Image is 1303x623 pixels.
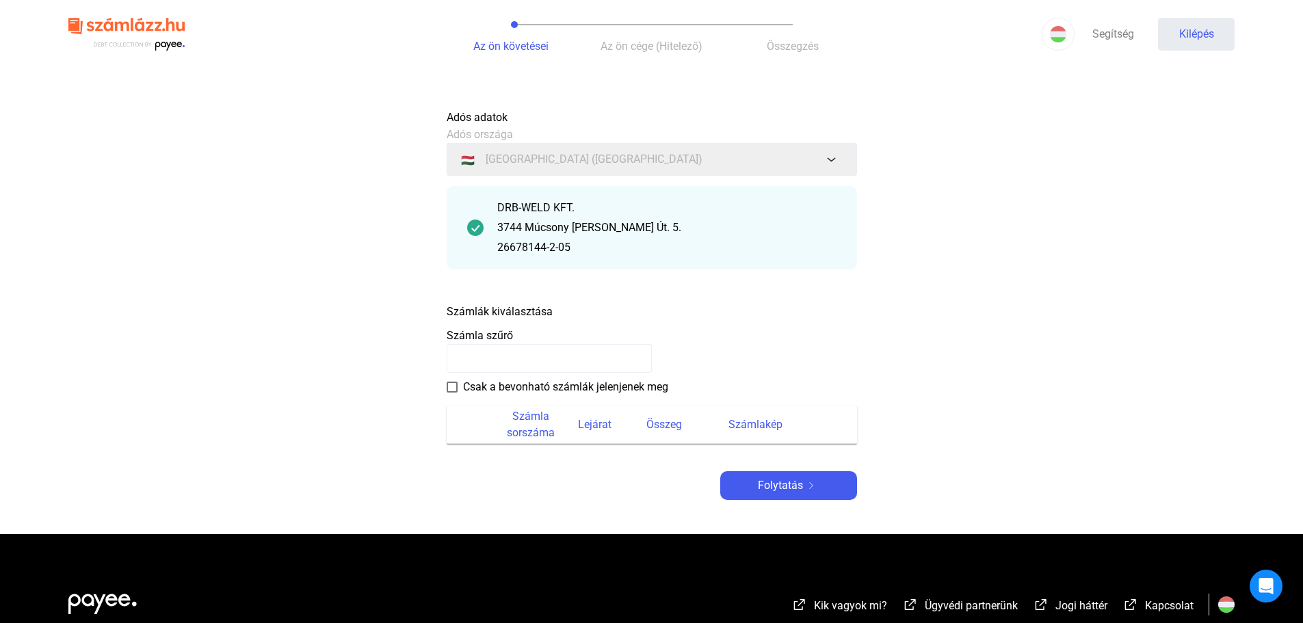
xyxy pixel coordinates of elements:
[578,418,611,431] font: Lejárat
[1075,18,1151,51] a: Segítség
[447,111,508,124] font: Adós adatok
[1145,599,1194,612] font: Kapcsolat
[1042,18,1075,51] button: HU
[497,221,681,234] font: 3744 Múcsony [PERSON_NAME] Út. 5.
[497,241,570,254] font: 26678144-2-05
[803,482,819,489] img: jobbra nyíl-fehér
[447,128,513,141] font: Adós országa
[1122,598,1139,611] img: külső-link-fehér
[1055,599,1107,612] font: Jogi háttér
[646,418,682,431] font: Összeg
[68,586,137,614] img: white-payee-white-dot.svg
[497,201,575,214] font: DRB-WELD KFT.
[791,598,808,611] img: külső-link-fehér
[1218,596,1235,613] img: HU.svg
[767,40,819,53] font: Összegzés
[925,599,1018,612] font: Ügyvédi partnerünk
[1179,27,1214,40] font: Kilépés
[447,143,857,176] button: 🇭🇺[GEOGRAPHIC_DATA] ([GEOGRAPHIC_DATA])
[496,408,578,441] div: Számla sorszáma
[728,418,782,431] font: Számlakép
[507,410,555,439] font: Számla sorszáma
[646,416,728,433] div: Összeg
[461,154,475,167] font: 🇭🇺
[447,305,553,318] font: Számlák kiválasztása
[902,598,919,611] img: külső-link-fehér
[486,153,702,165] font: [GEOGRAPHIC_DATA] ([GEOGRAPHIC_DATA])
[467,220,484,236] img: pipa-sötétebb-zöld-kör
[1158,18,1235,51] button: Kilépés
[902,601,1018,614] a: külső-link-fehérÜgyvédi partnerünk
[758,479,803,492] font: Folytatás
[1250,570,1282,602] div: Intercom Messenger megnyitása
[473,40,549,53] font: Az ön követései
[68,12,185,57] img: szamlazzhu-logó
[1033,598,1049,611] img: külső-link-fehér
[578,416,646,433] div: Lejárat
[1122,601,1194,614] a: külső-link-fehérKapcsolat
[720,471,857,500] button: Folytatásjobbra nyíl-fehér
[463,380,668,393] font: Csak a bevonható számlák jelenjenek meg
[814,599,887,612] font: Kik vagyok mi?
[1092,27,1134,40] font: Segítség
[791,601,887,614] a: külső-link-fehérKik vagyok mi?
[601,40,702,53] font: Az ön cége (Hitelező)
[447,329,513,342] font: Számla szűrő
[1050,26,1066,42] img: HU
[1033,601,1107,614] a: külső-link-fehérJogi háttér
[728,416,841,433] div: Számlakép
